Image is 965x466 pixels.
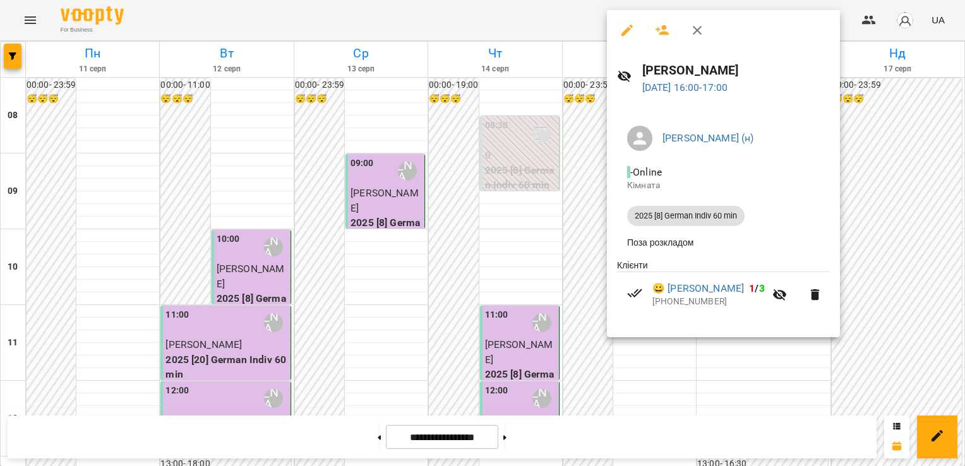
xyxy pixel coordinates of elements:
li: Поза розкладом [617,231,830,254]
span: 2025 [8] German Indiv 60 min [627,210,745,222]
p: [PHONE_NUMBER] [652,296,765,308]
span: - Online [627,166,664,178]
span: 3 [759,282,765,294]
span: 1 [749,282,755,294]
a: [DATE] 16:00-17:00 [642,81,728,93]
b: / [749,282,764,294]
svg: Візит сплачено [627,285,642,301]
a: [PERSON_NAME] (н) [662,132,754,144]
p: Кімната [627,179,820,192]
ul: Клієнти [617,259,830,322]
h6: [PERSON_NAME] [642,61,830,80]
a: 😀 [PERSON_NAME] [652,281,744,296]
